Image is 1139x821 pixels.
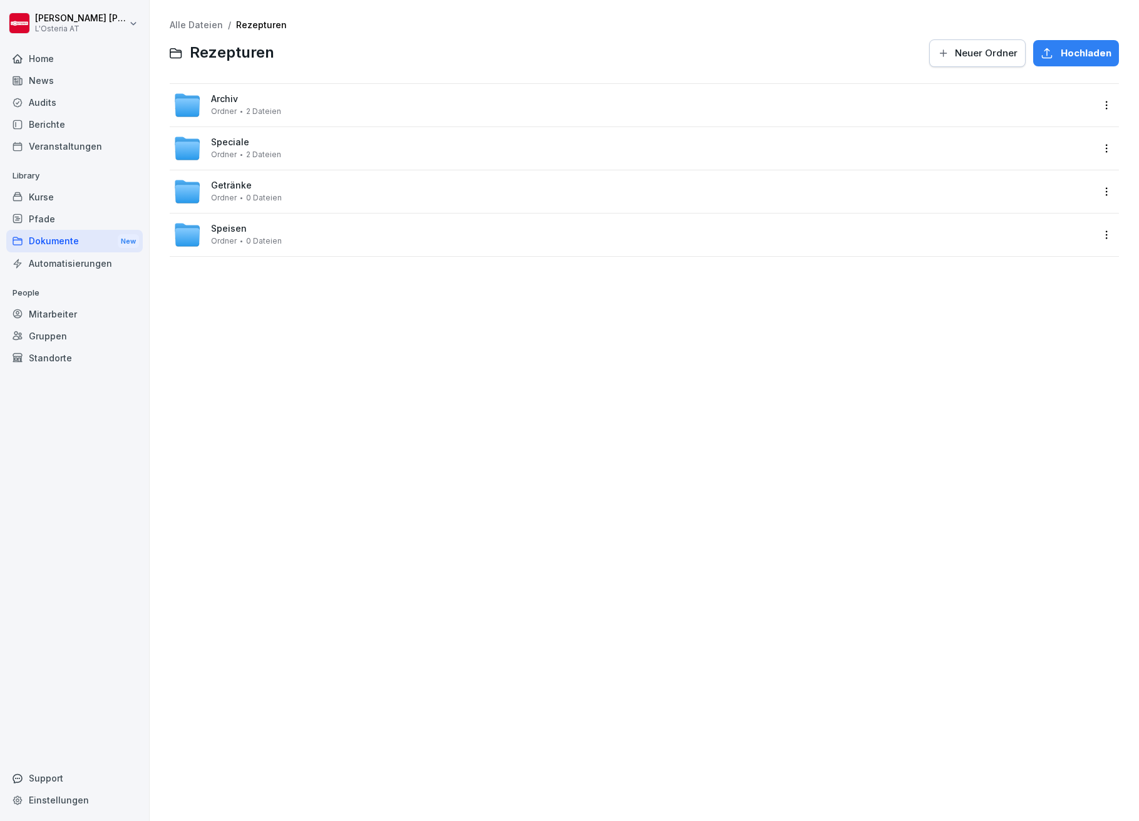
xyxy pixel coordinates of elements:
a: Rezepturen [236,19,287,30]
a: SpeisenOrdner0 Dateien [173,221,1093,249]
p: L'Osteria AT [35,24,126,33]
p: Library [6,166,143,186]
a: Mitarbeiter [6,303,143,325]
a: Standorte [6,347,143,369]
a: GetränkeOrdner0 Dateien [173,178,1093,205]
span: Ordner [211,107,237,116]
span: Speciale [211,137,249,148]
button: Neuer Ordner [929,39,1026,67]
a: Kurse [6,186,143,208]
a: Alle Dateien [170,19,223,30]
a: Berichte [6,113,143,135]
a: Pfade [6,208,143,230]
a: SpecialeOrdner2 Dateien [173,135,1093,162]
span: Neuer Ordner [955,46,1018,60]
span: Ordner [211,194,237,202]
span: Ordner [211,150,237,159]
span: 2 Dateien [246,107,281,116]
span: Getränke [211,180,252,191]
a: DokumenteNew [6,230,143,253]
span: Rezepturen [190,44,274,62]
span: Speisen [211,224,247,234]
p: [PERSON_NAME] [PERSON_NAME] [35,13,126,24]
div: Dokumente [6,230,143,253]
a: Einstellungen [6,789,143,811]
span: 0 Dateien [246,237,282,245]
button: Hochladen [1033,40,1119,66]
span: Ordner [211,237,237,245]
a: Audits [6,91,143,113]
a: Gruppen [6,325,143,347]
span: 2 Dateien [246,150,281,159]
div: Support [6,767,143,789]
p: People [6,283,143,303]
a: Home [6,48,143,70]
a: Automatisierungen [6,252,143,274]
span: / [228,20,231,31]
span: Archiv [211,94,238,105]
span: Hochladen [1061,46,1111,60]
a: ArchivOrdner2 Dateien [173,91,1093,119]
a: News [6,70,143,91]
a: Veranstaltungen [6,135,143,157]
span: 0 Dateien [246,194,282,202]
div: New [118,234,139,249]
